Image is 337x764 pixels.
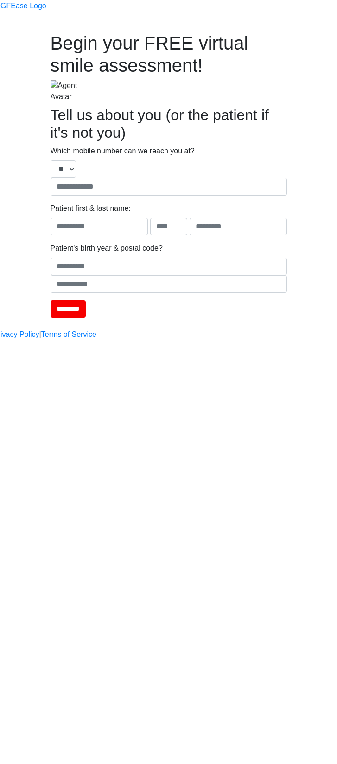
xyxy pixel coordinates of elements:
[51,106,287,142] h2: Tell us about you (or the patient if it's not you)
[41,329,96,340] a: Terms of Service
[51,32,287,76] h1: Begin your FREE virtual smile assessment!
[51,145,195,157] label: Which mobile number can we reach you at?
[39,329,41,340] a: |
[51,243,163,254] label: Patient's birth year & postal code?
[51,80,78,102] img: Agent Avatar
[51,203,131,214] label: Patient first & last name:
